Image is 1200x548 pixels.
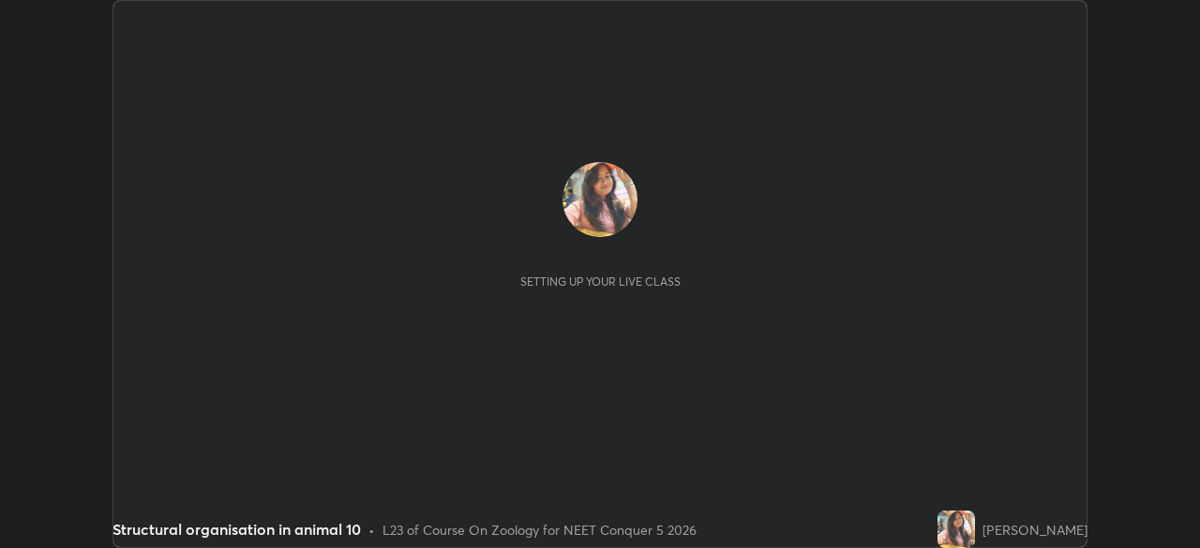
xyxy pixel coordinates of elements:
div: Structural organisation in animal 10 [112,518,361,541]
div: • [368,520,375,540]
div: [PERSON_NAME] [982,520,1087,540]
img: 6df52b9de9c147eaa292c8009b0a37de.jpg [937,511,975,548]
div: L23 of Course On Zoology for NEET Conquer 5 2026 [382,520,697,540]
div: Setting up your live class [520,274,681,289]
img: 6df52b9de9c147eaa292c8009b0a37de.jpg [562,162,637,237]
